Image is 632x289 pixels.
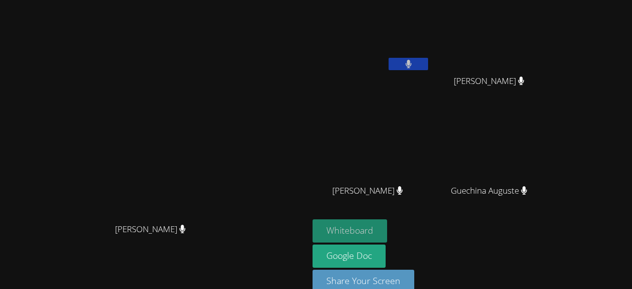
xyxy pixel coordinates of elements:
[454,74,524,88] span: [PERSON_NAME]
[313,219,387,243] button: Whiteboard
[451,184,527,198] span: Guechina Auguste
[115,222,186,237] span: [PERSON_NAME]
[313,245,386,268] a: Google Doc
[332,184,403,198] span: [PERSON_NAME]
